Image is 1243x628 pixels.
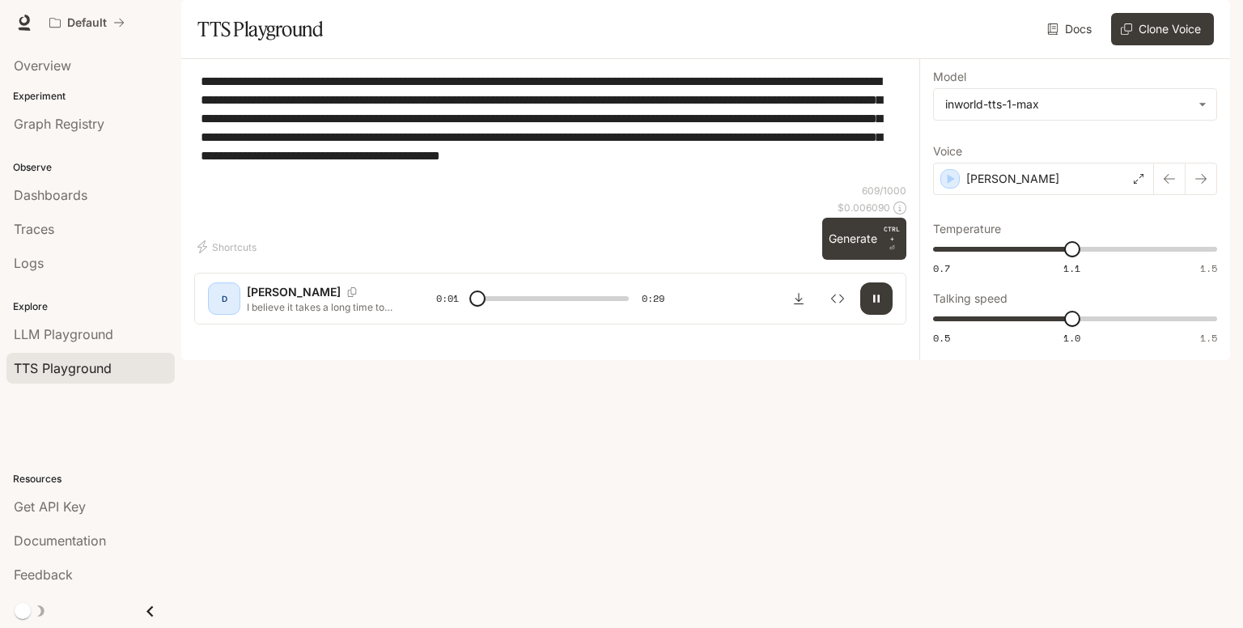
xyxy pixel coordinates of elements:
span: 1.1 [1063,261,1080,275]
button: Shortcuts [194,234,263,260]
span: 0:29 [642,291,664,307]
button: Clone Voice [1111,13,1214,45]
p: [PERSON_NAME] [247,284,341,300]
a: Docs [1044,13,1098,45]
div: D [211,286,237,312]
p: 609 / 1000 [862,184,906,197]
p: [PERSON_NAME] [966,171,1059,187]
div: inworld-tts-1-max [934,89,1216,120]
div: inworld-tts-1-max [945,96,1190,112]
p: Temperature [933,223,1001,235]
span: 0.5 [933,331,950,345]
p: Default [67,16,107,30]
p: Model [933,71,966,83]
p: Voice [933,146,962,157]
p: CTRL + [884,224,900,244]
button: Copy Voice ID [341,287,363,297]
p: I believe it takes a long time to know a person well, because judging people in the first observa... [247,300,397,314]
p: Talking speed [933,293,1008,304]
h1: TTS Playground [197,13,323,45]
span: 0:01 [436,291,459,307]
span: 1.5 [1200,331,1217,345]
button: All workspaces [42,6,132,39]
button: GenerateCTRL +⏎ [822,218,906,260]
span: 1.5 [1200,261,1217,275]
button: Inspect [821,282,854,315]
span: 1.0 [1063,331,1080,345]
span: 0.7 [933,261,950,275]
button: Download audio [783,282,815,315]
p: ⏎ [884,224,900,253]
